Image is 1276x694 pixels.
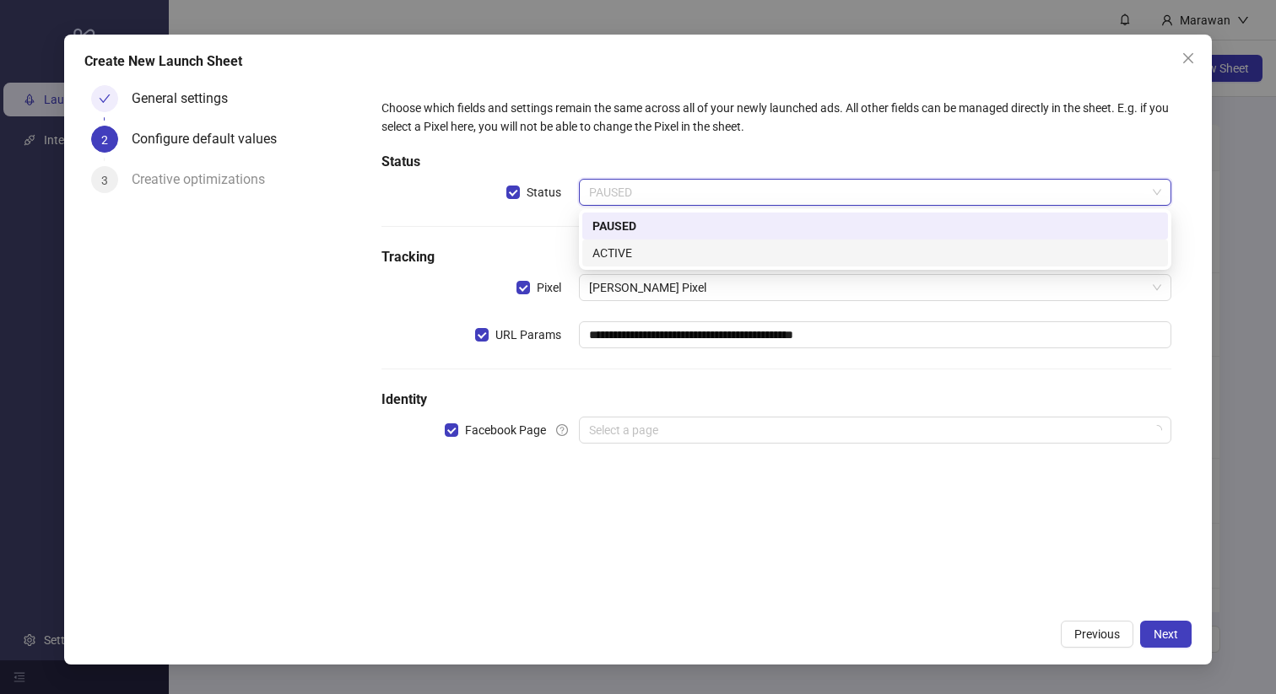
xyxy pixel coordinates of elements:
span: 2 [101,133,108,147]
span: Facebook Page [458,421,553,439]
span: Next [1154,627,1178,641]
span: URL Params [489,325,568,344]
span: close [1181,51,1195,65]
div: Create New Launch Sheet [84,51,1192,72]
div: Configure default values [132,126,290,153]
div: PAUSED [582,213,1168,239]
span: PAUSED [589,180,1161,205]
div: General settings [132,85,241,112]
h5: Status [381,152,1172,172]
span: check [99,93,111,105]
span: 3 [101,174,108,187]
div: Choose which fields and settings remain the same across all of your newly launched ads. All other... [381,99,1172,136]
button: Close [1175,45,1202,72]
span: Matt Murphy's Pixel [589,275,1161,300]
h5: Tracking [381,247,1172,267]
span: Status [520,183,568,202]
span: question-circle [556,424,568,436]
h5: Identity [381,390,1172,410]
div: ACTIVE [592,244,1158,262]
div: ACTIVE [582,239,1168,266]
span: loading [1152,425,1163,436]
div: PAUSED [592,217,1158,235]
button: Next [1140,621,1192,648]
span: Previous [1074,627,1120,641]
span: Pixel [530,278,568,297]
button: Previous [1061,621,1133,648]
div: Creative optimizations [132,166,278,193]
